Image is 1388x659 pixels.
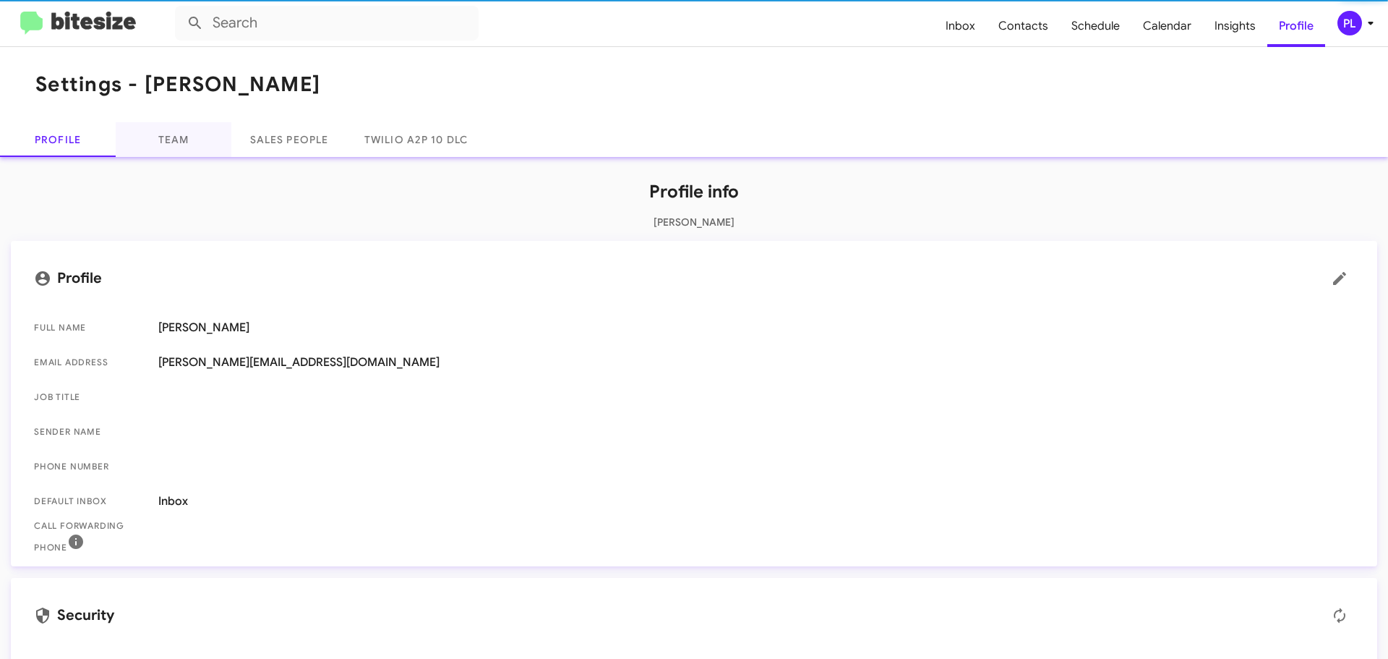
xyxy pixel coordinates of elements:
mat-card-title: Security [34,601,1354,630]
p: [PERSON_NAME] [11,215,1377,229]
button: PL [1325,11,1372,35]
mat-card-title: Profile [34,264,1354,293]
a: Schedule [1060,5,1131,47]
span: [PERSON_NAME] [158,320,1354,335]
a: Contacts [987,5,1060,47]
span: Full Name [34,320,147,335]
a: Profile [1267,5,1325,47]
input: Search [175,6,479,41]
a: Calendar [1131,5,1203,47]
a: Inbox [934,5,987,47]
span: Job Title [34,390,147,404]
a: Insights [1203,5,1267,47]
span: Email Address [34,355,147,370]
a: Twilio A2P 10 DLC [347,122,485,157]
a: Team [116,122,231,157]
div: PL [1337,11,1362,35]
span: Sender Name [34,425,147,439]
h1: Settings - [PERSON_NAME] [35,73,320,96]
span: Call Forwarding Phone [34,519,147,555]
span: [PERSON_NAME][EMAIL_ADDRESS][DOMAIN_NAME] [158,355,1354,370]
span: Default Inbox [34,494,147,509]
h1: Profile info [11,180,1377,203]
span: Phone number [34,459,147,474]
span: Inbox [158,494,1354,509]
a: Sales People [231,122,347,157]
